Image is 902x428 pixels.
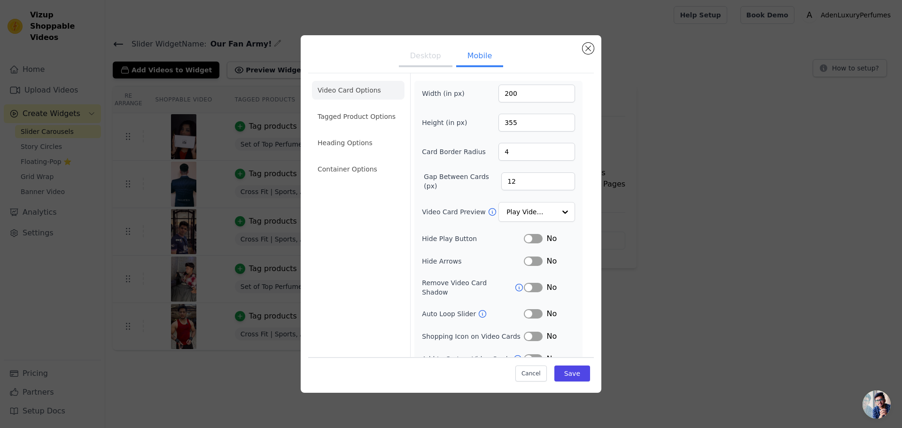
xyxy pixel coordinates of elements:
button: Close modal [583,43,594,54]
label: Auto Loop Slider [422,309,478,319]
button: Save [554,366,590,381]
span: No [546,308,557,319]
span: No [546,233,557,244]
span: No [546,331,557,342]
a: Open chat [863,390,891,419]
label: Height (in px) [422,118,473,127]
label: Hide Arrows [422,257,524,266]
li: Heading Options [312,133,404,152]
label: Add to Cart on Video Cards [422,354,513,364]
li: Container Options [312,160,404,179]
button: Mobile [456,47,503,67]
label: Shopping Icon on Video Cards [422,332,521,341]
li: Tagged Product Options [312,107,404,126]
label: Card Border Radius [422,147,486,156]
label: Gap Between Cards (px) [424,172,501,191]
li: Video Card Options [312,81,404,100]
span: No [546,256,557,267]
label: Video Card Preview [422,207,487,217]
span: No [546,353,557,365]
label: Remove Video Card Shadow [422,278,514,297]
button: Desktop [399,47,452,67]
button: Cancel [515,366,547,381]
span: No [546,282,557,293]
label: Width (in px) [422,89,473,98]
label: Hide Play Button [422,234,524,243]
